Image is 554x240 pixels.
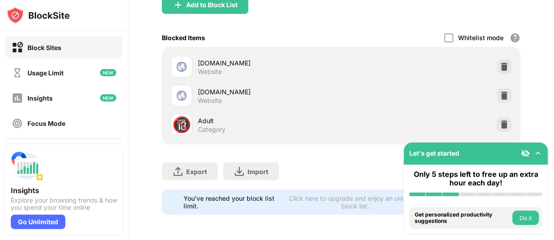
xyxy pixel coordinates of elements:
[247,168,268,175] div: Import
[27,44,61,51] div: Block Sites
[6,6,70,24] img: logo-blocksite.svg
[176,90,187,101] img: favicons
[12,118,23,129] img: focus-off.svg
[100,94,116,102] img: new-icon.svg
[172,115,191,134] div: 🔞
[284,194,427,210] div: Click here to upgrade and enjoy an unlimited block list.
[534,149,543,158] img: omni-setup-toggle.svg
[415,212,510,225] div: Get personalized productivity suggestions
[186,1,238,9] div: Add to Block List
[198,87,341,97] div: [DOMAIN_NAME]
[198,68,222,76] div: Website
[409,170,543,187] div: Only 5 steps left to free up an extra hour each day!
[12,92,23,104] img: insights-off.svg
[11,186,117,195] div: Insights
[27,120,65,127] div: Focus Mode
[11,150,43,182] img: push-insights.svg
[183,194,279,210] div: You’ve reached your block list limit.
[409,149,459,157] div: Let's get started
[198,58,341,68] div: [DOMAIN_NAME]
[27,69,64,77] div: Usage Limit
[12,67,23,78] img: time-usage-off.svg
[198,116,341,125] div: Adult
[12,42,23,53] img: block-on.svg
[186,168,207,175] div: Export
[11,197,117,211] div: Explore your browsing trends & how you spend your time online
[27,94,53,102] div: Insights
[162,34,205,42] div: Blocked Items
[176,61,187,72] img: favicons
[100,69,116,76] img: new-icon.svg
[458,34,504,42] div: Whitelist mode
[513,211,539,225] button: Do it
[198,125,225,134] div: Category
[521,149,530,158] img: eye-not-visible.svg
[11,215,65,229] div: Go Unlimited
[198,97,222,105] div: Website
